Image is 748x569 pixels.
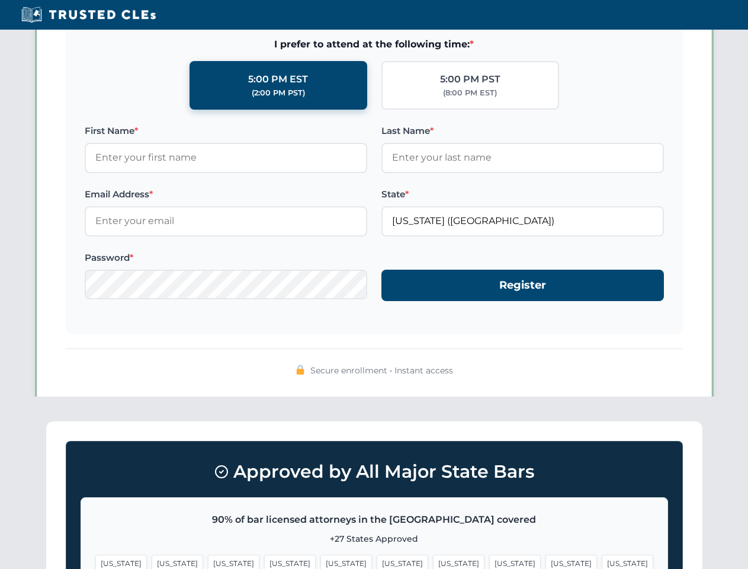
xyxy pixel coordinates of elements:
[381,124,664,138] label: Last Name
[443,87,497,99] div: (8:00 PM EST)
[381,270,664,301] button: Register
[95,532,653,545] p: +27 States Approved
[81,456,668,488] h3: Approved by All Major State Bars
[85,251,367,265] label: Password
[85,187,367,202] label: Email Address
[310,364,453,377] span: Secure enrollment • Instant access
[95,512,653,528] p: 90% of bar licensed attorneys in the [GEOGRAPHIC_DATA] covered
[85,37,664,52] span: I prefer to attend at the following time:
[440,72,500,87] div: 5:00 PM PST
[18,6,159,24] img: Trusted CLEs
[248,72,308,87] div: 5:00 PM EST
[381,206,664,236] input: Florida (FL)
[252,87,305,99] div: (2:00 PM PST)
[85,124,367,138] label: First Name
[381,187,664,202] label: State
[85,143,367,172] input: Enter your first name
[296,365,305,375] img: 🔒
[85,206,367,236] input: Enter your email
[381,143,664,172] input: Enter your last name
